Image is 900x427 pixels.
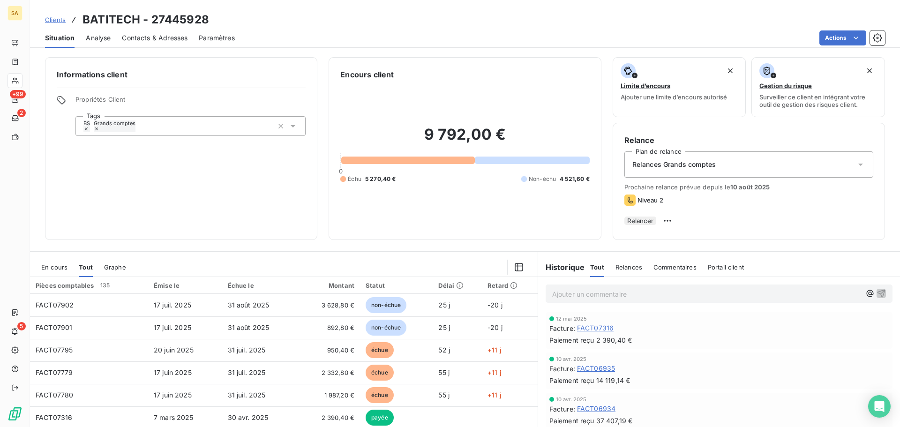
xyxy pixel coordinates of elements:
span: 31 juil. 2025 [228,346,266,354]
button: Actions [819,30,866,45]
span: Prochaine relance prévue depuis le [624,183,873,191]
span: +11 j [487,368,501,376]
span: 31 août 2025 [228,323,270,331]
span: 5 [17,322,26,330]
span: payée [366,410,394,426]
div: Pièces comptables [36,281,142,290]
span: 1 987,20 € [301,390,354,400]
span: non-échue [366,297,406,313]
span: 10 avr. 2025 [556,397,587,402]
span: 17 juil. 2025 [154,301,191,309]
span: 31 août 2025 [228,301,270,309]
span: Relances Grands comptes [632,160,716,169]
div: Échue le [228,282,290,289]
span: Analyse [86,33,111,43]
span: Gestion du risque [759,82,812,90]
span: FACT07780 [36,391,73,399]
h6: Historique [538,262,585,273]
h2: 9 792,00 € [340,125,589,153]
a: +99 [7,92,22,107]
span: 135 [98,281,112,290]
span: FACT07902 [36,301,74,309]
h6: Informations client [57,69,306,80]
span: 31 juil. 2025 [228,391,266,399]
div: SA [7,6,22,21]
span: 7 mars 2025 [154,413,194,421]
span: 52 j [438,346,450,354]
span: 12 mai 2025 [556,316,587,322]
span: 950,40 € [301,345,354,355]
span: -20 j [487,323,502,331]
span: FACT06934 [577,404,615,413]
span: échue [366,342,394,358]
span: 0 [339,167,343,175]
h6: Encours client [340,69,394,80]
span: 31 juil. 2025 [228,368,266,376]
span: FACT07795 [36,346,73,354]
span: Tout [590,263,604,271]
span: Propriétés Client [75,96,306,109]
span: 10 août 2025 [730,183,770,191]
span: 17 juin 2025 [154,391,192,399]
h3: BATITECH - 27445928 [82,11,209,28]
div: Open Intercom Messenger [868,395,891,418]
span: Facture : [549,323,575,333]
span: BS [83,120,90,126]
a: 2 [7,111,22,126]
img: Logo LeanPay [7,406,22,421]
span: Limite d’encours [621,82,670,90]
span: Non-échu [529,175,556,183]
span: Ajouter une limite d’encours autorisé [621,93,727,101]
span: Facture : [549,364,575,374]
div: Montant [301,282,354,289]
span: Niveau 2 [637,196,663,204]
div: Statut [366,282,427,289]
span: 3 628,80 € [301,300,354,310]
span: FACT07316 [36,413,72,421]
span: 14 119,14 € [596,376,630,385]
span: +11 j [487,346,501,354]
span: En cours [41,263,67,271]
span: 892,80 € [301,323,354,332]
div: Délai [438,282,476,289]
span: Relances [615,263,642,271]
a: Clients [45,15,66,24]
span: Portail client [708,263,744,271]
span: Paiement reçu [549,375,594,385]
span: 37 407,19 € [596,416,633,426]
span: 25 j [438,323,450,331]
span: 5 270,40 € [365,175,396,183]
span: 2 390,40 € [596,336,632,345]
span: non-échue [366,320,406,336]
span: 25 j [438,301,450,309]
span: Grands comptes [94,120,135,126]
div: Émise le [154,282,217,289]
span: 20 juin 2025 [154,346,194,354]
span: 4 521,60 € [560,175,590,183]
span: Graphe [104,263,126,271]
span: échue [366,365,394,381]
span: 2 [17,109,26,117]
span: Paiement reçu [549,416,594,426]
span: FACT07316 [577,323,614,333]
h6: Relance [624,135,873,146]
span: 17 juil. 2025 [154,323,191,331]
span: Contacts & Adresses [122,33,187,43]
span: Paramètres [199,33,235,43]
span: Facture : [549,404,575,414]
span: FACT07901 [36,323,72,331]
button: Gestion du risqueSurveiller ce client en intégrant votre outil de gestion des risques client. [751,57,885,117]
span: Paiement reçu [549,335,594,345]
span: Clients [45,16,66,23]
button: Relancer [624,217,656,225]
span: Tout [79,263,93,271]
input: Ajouter une valeur [135,122,143,130]
span: Surveiller ce client en intégrant votre outil de gestion des risques client. [759,93,877,108]
span: -20 j [487,301,502,309]
span: 2 390,40 € [301,413,354,422]
span: +99 [10,90,26,98]
span: FACT06935 [577,364,615,373]
span: 17 juin 2025 [154,368,192,376]
span: Commentaires [653,263,697,271]
span: Échu [348,175,361,183]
